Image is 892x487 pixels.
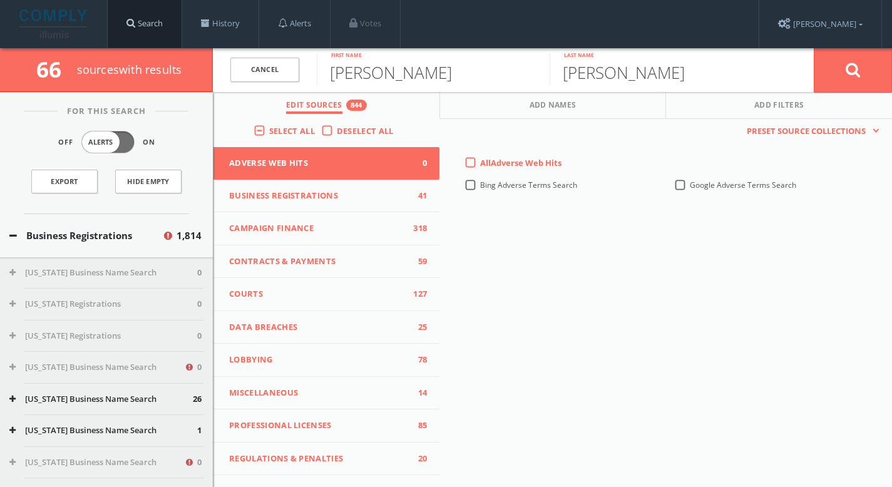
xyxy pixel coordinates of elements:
[213,311,439,344] button: Data Breaches25
[754,100,804,114] span: Add Filters
[31,170,98,193] a: Export
[480,180,577,190] span: Bing Adverse Terms Search
[213,443,439,476] button: Regulations & Penalties20
[9,330,197,342] button: [US_STATE] Registrations
[269,125,315,136] span: Select All
[229,354,408,366] span: Lobbying
[666,92,892,119] button: Add Filters
[36,54,72,84] span: 66
[229,453,408,465] span: Regulations & Penalties
[213,245,439,279] button: Contracts & Payments59
[229,157,408,170] span: Adverse Web Hits
[193,393,202,406] span: 26
[690,180,796,190] span: Google Adverse Terms Search
[19,9,90,38] img: illumis
[197,424,202,437] span: 1
[213,409,439,443] button: Professional Licenses85
[741,125,872,138] span: Preset Source Collections
[213,180,439,213] button: Business Registrations41
[229,255,408,268] span: Contracts & Payments
[229,419,408,432] span: Professional Licenses
[213,147,439,180] button: Adverse Web Hits0
[197,456,202,469] span: 0
[408,387,427,399] span: 14
[9,393,193,406] button: [US_STATE] Business Name Search
[229,190,408,202] span: Business Registrations
[213,92,440,119] button: Edit Sources844
[213,212,439,245] button: Campaign Finance318
[58,137,73,148] span: Off
[9,228,162,243] button: Business Registrations
[197,361,202,374] span: 0
[408,190,427,202] span: 41
[229,321,408,334] span: Data Breaches
[213,377,439,410] button: Miscellaneous14
[230,58,299,82] a: Cancel
[408,288,427,300] span: 127
[741,125,879,138] button: Preset Source Collections
[115,170,182,193] button: Hide Empty
[213,344,439,377] button: Lobbying78
[286,100,342,114] span: Edit Sources
[197,298,202,310] span: 0
[408,321,427,334] span: 25
[408,255,427,268] span: 59
[9,267,197,279] button: [US_STATE] Business Name Search
[77,62,182,77] span: source s with results
[143,137,155,148] span: On
[213,278,439,311] button: Courts127
[346,100,367,111] div: 844
[408,354,427,366] span: 78
[9,456,184,469] button: [US_STATE] Business Name Search
[440,92,667,119] button: Add Names
[408,222,427,235] span: 318
[177,228,202,243] span: 1,814
[58,105,155,118] span: For This Search
[9,361,184,374] button: [US_STATE] Business Name Search
[229,387,408,399] span: Miscellaneous
[197,330,202,342] span: 0
[408,419,427,432] span: 85
[337,125,394,136] span: Deselect All
[229,288,408,300] span: Courts
[197,267,202,279] span: 0
[408,453,427,465] span: 20
[9,424,197,437] button: [US_STATE] Business Name Search
[530,100,577,114] span: Add Names
[229,222,408,235] span: Campaign Finance
[480,157,561,168] span: All Adverse Web Hits
[9,298,197,310] button: [US_STATE] Registrations
[408,157,427,170] span: 0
